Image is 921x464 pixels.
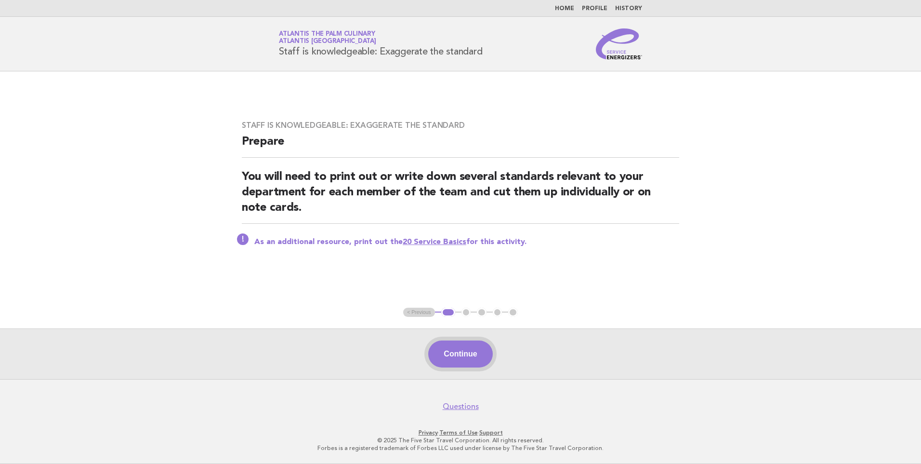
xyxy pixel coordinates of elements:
h2: You will need to print out or write down several standards relevant to your department for each m... [242,169,679,224]
p: © 2025 The Five Star Travel Corporation. All rights reserved. [166,437,755,444]
span: Atlantis [GEOGRAPHIC_DATA] [279,39,376,45]
a: 20 Service Basics [403,238,466,246]
a: Support [479,429,503,436]
img: Service Energizers [596,28,642,59]
a: Atlantis The Palm CulinaryAtlantis [GEOGRAPHIC_DATA] [279,31,376,44]
a: Questions [443,402,479,411]
a: History [615,6,642,12]
button: 1 [441,308,455,317]
a: Terms of Use [439,429,478,436]
a: Profile [582,6,607,12]
p: As an additional resource, print out the for this activity. [254,237,679,247]
p: Forbes is a registered trademark of Forbes LLC used under license by The Five Star Travel Corpora... [166,444,755,452]
button: Continue [428,341,492,368]
a: Home [555,6,574,12]
h1: Staff is knowledgeable: Exaggerate the standard [279,31,482,56]
a: Privacy [419,429,438,436]
h3: Staff is knowledgeable: Exaggerate the standard [242,121,679,130]
p: · · [166,429,755,437]
h2: Prepare [242,134,679,158]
